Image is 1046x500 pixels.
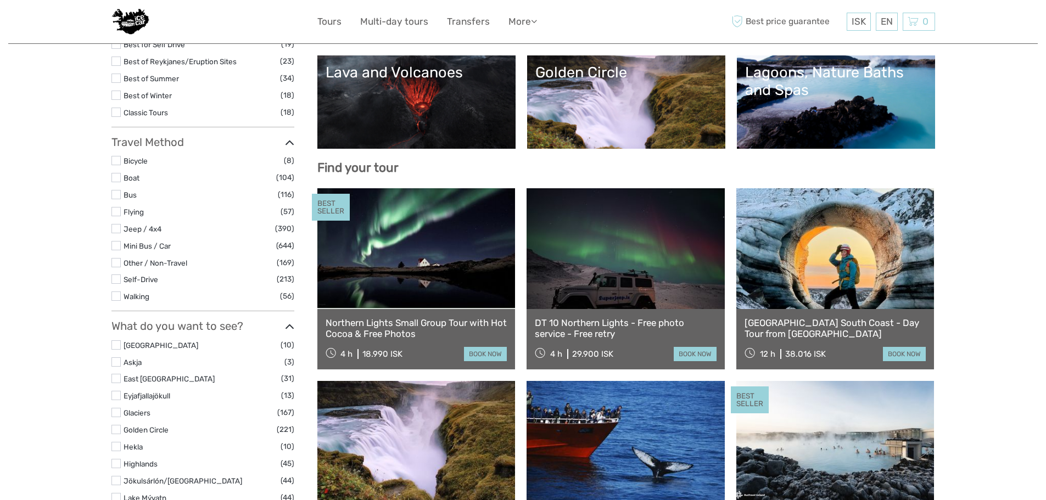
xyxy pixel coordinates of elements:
[760,349,775,359] span: 12 h
[277,256,294,269] span: (169)
[852,16,866,27] span: ISK
[729,13,844,31] span: Best price guarantee
[124,74,179,83] a: Best of Summer
[535,64,717,141] a: Golden Circle
[535,64,717,81] div: Golden Circle
[278,188,294,201] span: (116)
[124,341,198,350] a: [GEOGRAPHIC_DATA]
[124,40,185,49] a: Best for Self Drive
[281,106,294,119] span: (18)
[277,406,294,419] span: (167)
[124,207,144,216] a: Flying
[277,423,294,436] span: (221)
[745,64,927,99] div: Lagoons, Nature Baths and Spas
[280,55,294,68] span: (23)
[883,347,926,361] a: book now
[124,275,158,284] a: Self-Drive
[275,222,294,235] span: (390)
[281,205,294,218] span: (57)
[284,154,294,167] span: (8)
[535,317,717,340] a: DT 10 Northern Lights - Free photo service - Free retry
[281,389,294,402] span: (13)
[921,16,930,27] span: 0
[277,273,294,285] span: (213)
[340,349,353,359] span: 4 h
[124,408,150,417] a: Glaciers
[360,14,428,30] a: Multi-day tours
[464,347,507,361] a: book now
[280,290,294,302] span: (56)
[276,171,294,184] span: (104)
[281,89,294,102] span: (18)
[362,349,402,359] div: 18.990 ISK
[124,91,172,100] a: Best of Winter
[124,358,142,367] a: Askja
[124,224,161,233] a: Jeep / 4x4
[284,356,294,368] span: (3)
[572,349,613,359] div: 29.900 ISK
[124,476,242,485] a: Jökulsárlón/[GEOGRAPHIC_DATA]
[124,292,149,301] a: Walking
[745,317,926,340] a: [GEOGRAPHIC_DATA] South Coast - Day Tour from [GEOGRAPHIC_DATA]
[124,108,168,117] a: Classic Tours
[326,64,507,81] div: Lava and Volcanoes
[280,72,294,85] span: (34)
[111,319,294,333] h3: What do you want to see?
[745,64,927,141] a: Lagoons, Nature Baths and Spas
[124,374,215,383] a: East [GEOGRAPHIC_DATA]
[276,239,294,252] span: (644)
[124,156,148,165] a: Bicycle
[447,14,490,30] a: Transfers
[111,8,149,35] img: 2347-e0530006-311c-4fac-beea-9f6cd962ece2_logo_small.jpg
[281,474,294,487] span: (44)
[317,14,342,30] a: Tours
[281,440,294,453] span: (10)
[550,349,562,359] span: 4 h
[124,391,170,400] a: Eyjafjallajökull
[312,194,350,221] div: BEST SELLER
[326,317,507,340] a: Northern Lights Small Group Tour with Hot Cocoa & Free Photos
[281,38,294,50] span: (19)
[326,64,507,141] a: Lava and Volcanoes
[281,339,294,351] span: (10)
[124,442,143,451] a: Hekla
[674,347,717,361] a: book now
[281,372,294,385] span: (31)
[281,457,294,470] span: (45)
[317,160,399,175] b: Find your tour
[731,386,769,414] div: BEST SELLER
[124,190,137,199] a: Bus
[124,425,169,434] a: Golden Circle
[124,259,187,267] a: Other / Non-Travel
[124,57,237,66] a: Best of Reykjanes/Eruption Sites
[124,241,171,250] a: Mini Bus / Car
[124,173,139,182] a: Boat
[111,136,294,149] h3: Travel Method
[124,459,158,468] a: Highlands
[876,13,898,31] div: EN
[785,349,826,359] div: 38.016 ISK
[508,14,537,30] a: More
